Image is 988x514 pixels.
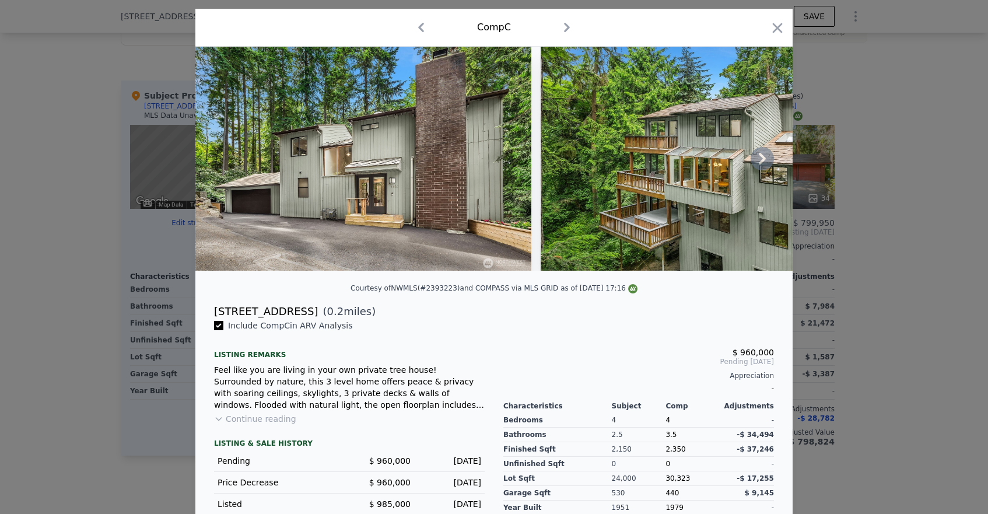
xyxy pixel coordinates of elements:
[665,489,679,497] span: 440
[612,413,666,428] div: 4
[318,303,376,320] span: ( miles)
[665,445,685,453] span: 2,350
[665,460,670,468] span: 0
[503,486,612,501] div: Garage Sqft
[503,371,774,380] div: Appreciation
[503,380,774,397] div: -
[223,321,358,330] span: Include Comp C in ARV Analysis
[214,341,485,359] div: Listing remarks
[214,364,485,411] div: Feel like you are living in your own private tree house! Surrounded by nature, this 3 level home ...
[214,413,296,425] button: Continue reading
[665,428,720,442] div: 3.5
[745,489,774,497] span: $ 9,145
[541,47,877,271] img: Property Img
[369,478,411,487] span: $ 960,000
[720,413,774,428] div: -
[214,439,485,450] div: LISTING & SALE HISTORY
[503,442,612,457] div: Finished Sqft
[665,401,720,411] div: Comp
[612,428,666,442] div: 2.5
[612,401,666,411] div: Subject
[503,357,774,366] span: Pending [DATE]
[218,477,340,488] div: Price Decrease
[195,47,531,271] img: Property Img
[214,303,318,320] div: [STREET_ADDRESS]
[737,431,774,439] span: -$ 34,494
[420,455,481,467] div: [DATE]
[612,471,666,486] div: 24,000
[612,457,666,471] div: 0
[351,284,637,292] div: Courtesy of NWMLS (#2393223) and COMPASS via MLS GRID as of [DATE] 17:16
[369,456,411,466] span: $ 960,000
[477,20,511,34] div: Comp C
[733,348,774,357] span: $ 960,000
[720,401,774,411] div: Adjustments
[420,498,481,510] div: [DATE]
[218,498,340,510] div: Listed
[612,486,666,501] div: 530
[665,416,670,424] span: 4
[327,305,344,317] span: 0.2
[420,477,481,488] div: [DATE]
[503,401,612,411] div: Characteristics
[665,474,690,482] span: 30,323
[503,428,612,442] div: Bathrooms
[503,413,612,428] div: Bedrooms
[628,284,637,293] img: NWMLS Logo
[612,442,666,457] div: 2,150
[720,457,774,471] div: -
[737,474,774,482] span: -$ 17,255
[503,471,612,486] div: Lot Sqft
[218,455,340,467] div: Pending
[503,457,612,471] div: Unfinished Sqft
[369,499,411,509] span: $ 985,000
[737,445,774,453] span: -$ 37,246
